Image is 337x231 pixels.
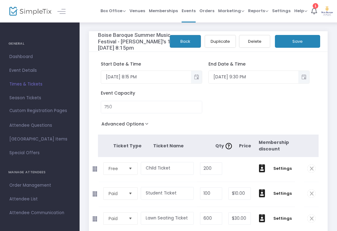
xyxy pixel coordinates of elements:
span: Help [294,8,307,14]
span: Box Office [100,8,126,14]
button: Advanced Options [98,120,154,131]
span: Membership discount [259,139,289,152]
span: Start Date & Time [101,61,141,67]
span: Paid [109,190,123,197]
span: Venues [129,3,145,19]
button: Save [275,35,320,48]
span: Events [182,3,196,19]
button: Toggle popup [298,71,309,83]
span: Settings [272,3,291,19]
span: Settings [273,165,292,172]
h4: GENERAL [8,37,71,50]
input: Price [229,188,251,199]
span: End Date & Time [208,61,246,67]
span: Attendee Questions [9,121,70,130]
span: Settings [273,215,292,222]
span: Price [239,143,251,149]
span: Ticket Name [153,143,184,149]
span: Season Tickets [9,94,70,102]
span: Paid [109,215,123,222]
span: [GEOGRAPHIC_DATA] Items [9,135,70,143]
img: question-mark [226,143,232,149]
span: Ticket Type [113,143,142,149]
button: Duplicate [205,35,236,48]
span: Special Offers [9,149,70,157]
span: Reports [248,8,268,14]
input: Enter a ticket type name. e.g. General Admission [141,212,194,225]
span: Memberships [149,3,178,19]
input: Select date & time [209,72,299,82]
span: Dashboard [9,53,70,61]
button: Back [170,35,201,48]
span: Attendee Communication [9,209,70,217]
span: Order Management [9,181,70,189]
span: Marketing [218,8,244,14]
input: Select date & time [101,72,191,82]
button: Toggle popup [191,71,202,83]
span: Times & Tickets [9,80,70,88]
input: Enter a ticket type name. e.g. General Admission [141,187,194,200]
h3: Boise Baroque Summer Music Festival - [PERSON_NAME]'s 1st; [DATE] 8:15pm [98,32,186,51]
span: Event Capacity [101,90,143,96]
button: Select [126,163,135,174]
div: 1 [313,3,318,9]
span: Qty [215,143,233,149]
span: Orders [199,3,214,19]
span: Event Details [9,66,70,75]
span: Attendee List [9,195,70,203]
button: Select [126,213,135,224]
input: Price [229,213,251,224]
span: Free [109,165,123,172]
span: Settings [273,190,292,197]
span: Custom Registration Pages [9,108,67,114]
button: Delete [239,35,270,48]
h4: MANAGE ATTENDEES [8,166,71,179]
button: Select [126,188,135,199]
input: Enter a ticket type name. e.g. General Admission [141,162,194,175]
